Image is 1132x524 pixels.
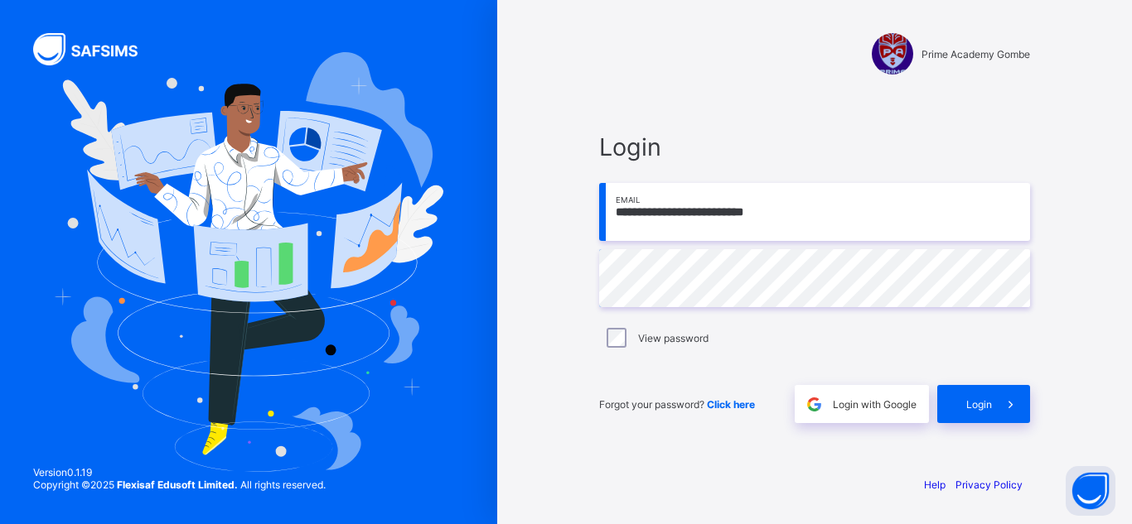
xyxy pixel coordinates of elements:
[805,395,824,414] img: google.396cfc9801f0270233282035f929180a.svg
[707,398,755,411] a: Click here
[33,466,326,478] span: Version 0.1.19
[54,52,444,471] img: Hero Image
[117,478,238,491] strong: Flexisaf Edusoft Limited.
[924,478,946,491] a: Help
[33,478,326,491] span: Copyright © 2025 All rights reserved.
[922,48,1030,60] span: Prime Academy Gombe
[1066,466,1115,516] button: Open asap
[599,398,755,411] span: Forgot your password?
[33,33,157,65] img: SAFSIMS Logo
[955,478,1023,491] a: Privacy Policy
[966,398,992,411] span: Login
[599,132,1030,161] span: Login
[638,332,709,344] label: View password
[833,398,917,411] span: Login with Google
